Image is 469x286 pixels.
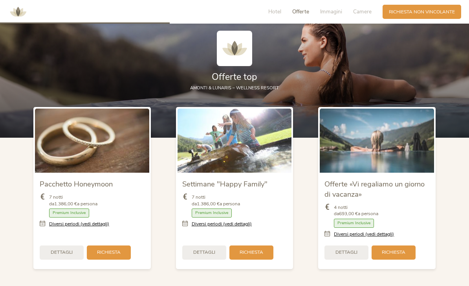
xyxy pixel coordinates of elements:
span: Premium Inclusive [192,209,232,218]
span: 7 notti da a persona [192,194,240,207]
span: Settimane "Happy Family" [182,179,267,189]
span: Hotel [268,8,281,15]
b: 1.386,00 € [197,201,220,207]
span: Richiesta [382,249,405,256]
a: Diversi periodi (vedi dettagli) [49,221,109,227]
span: Offerte «Vi regaliamo un giorno di vacanza» [324,179,425,199]
span: Richiesta [97,249,121,256]
span: 7 notti da a persona [49,194,97,207]
span: Dettagli [193,249,215,256]
span: AMONTI & LUNARIS – wellness resort [190,85,279,91]
a: Diversi periodi (vedi dettagli) [192,221,252,227]
b: 1.386,00 € [54,201,77,207]
span: Dettagli [51,249,73,256]
span: 4 notti da a persona [334,204,378,218]
span: Pacchetto Honeymoon [40,179,113,189]
span: Camere [353,8,372,15]
span: Richiesta [240,249,263,256]
b: 693,00 € [339,210,358,217]
a: AMONTI & LUNARIS Wellnessresort [6,9,30,14]
span: Premium Inclusive [49,209,89,218]
img: Pacchetto Honeymoon [35,109,149,173]
span: Offerte [292,8,309,15]
img: AMONTI & LUNARIS Wellnessresort [217,31,252,66]
a: Diversi periodi (vedi dettagli) [334,231,394,238]
span: Immagini [320,8,342,15]
img: Settimane "Happy Family" [178,109,292,173]
span: Richiesta non vincolante [389,9,455,15]
span: Offerte top [212,71,257,83]
span: Premium Inclusive [334,219,374,228]
img: Offerte «Vi regaliamo un giorno di vacanza» [320,109,434,173]
span: Dettagli [335,249,357,256]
